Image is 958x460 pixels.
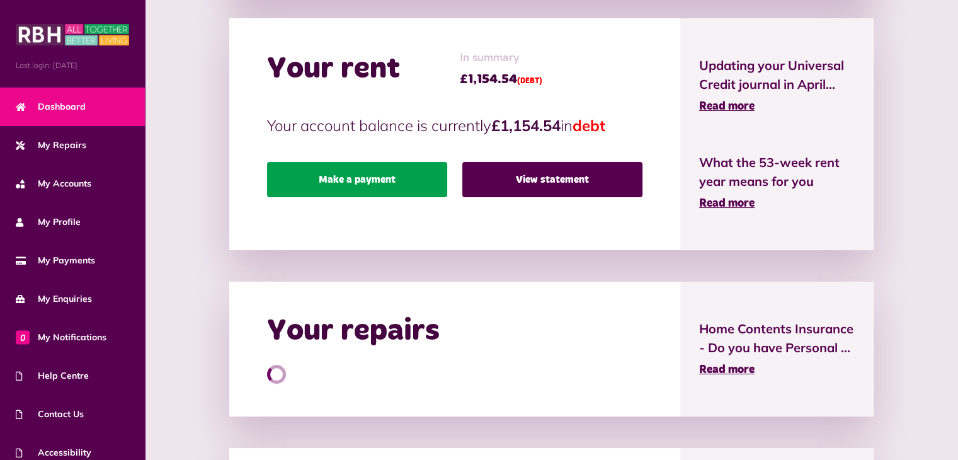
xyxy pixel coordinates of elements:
span: Home Contents Insurance - Do you have Personal ... [699,319,855,357]
span: £1,154.54 [460,70,542,89]
span: Contact Us [16,408,84,421]
a: What the 53-week rent year means for you Read more [699,153,855,212]
span: My Repairs [16,139,86,152]
span: Updating your Universal Credit journal in April... [699,56,855,94]
span: Read more [699,364,755,376]
p: Your account balance is currently in [267,114,642,137]
h2: Your rent [267,51,400,88]
span: (DEBT) [517,78,542,85]
span: 0 [16,330,30,344]
span: My Accounts [16,177,91,190]
span: My Profile [16,216,81,229]
span: Dashboard [16,100,86,113]
span: Read more [699,101,755,112]
a: Updating your Universal Credit journal in April... Read more [699,56,855,115]
span: Accessibility [16,446,91,459]
span: My Enquiries [16,292,92,306]
h2: Your repairs [267,313,440,350]
span: What the 53-week rent year means for you [699,153,855,191]
span: debt [573,116,605,135]
a: View statement [462,162,642,197]
span: Last login: [DATE] [16,60,129,71]
a: Home Contents Insurance - Do you have Personal ... Read more [699,319,855,379]
a: Make a payment [267,162,447,197]
img: MyRBH [16,22,129,47]
span: In summary [460,50,542,67]
span: Help Centre [16,369,89,382]
span: Read more [699,198,755,209]
span: My Payments [16,254,95,267]
strong: £1,154.54 [491,116,561,135]
span: My Notifications [16,331,106,344]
